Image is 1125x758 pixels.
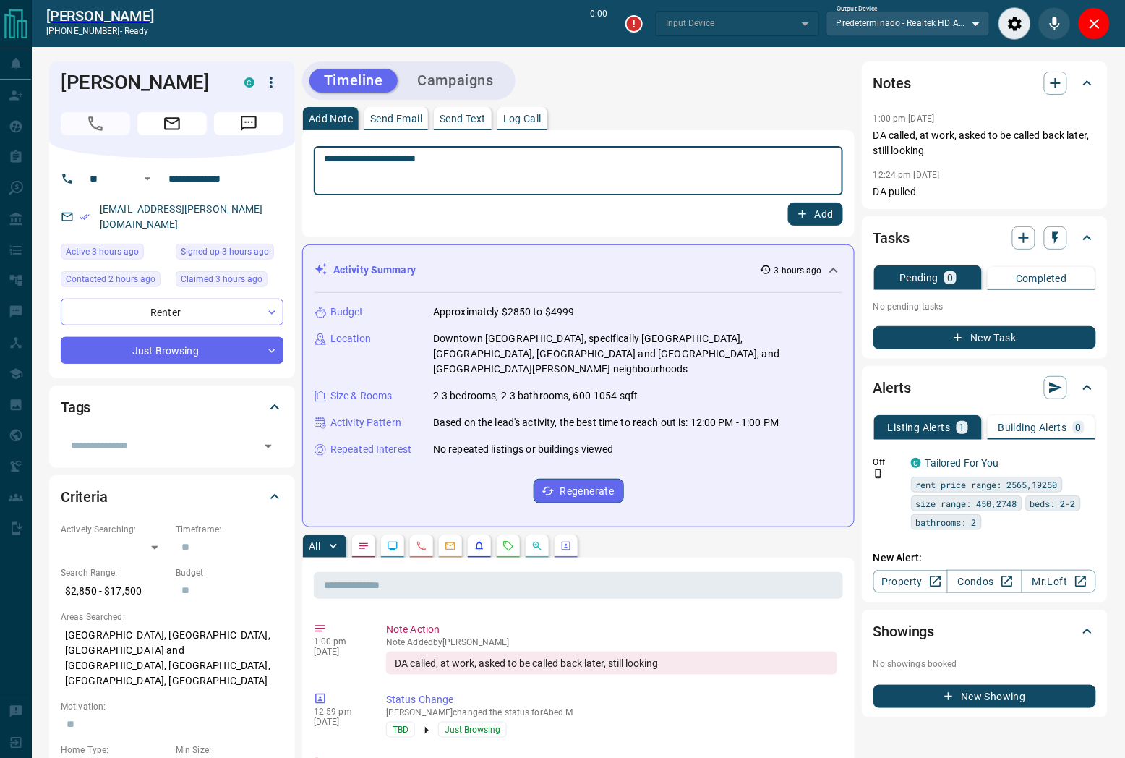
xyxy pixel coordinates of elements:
p: [GEOGRAPHIC_DATA], [GEOGRAPHIC_DATA], [GEOGRAPHIC_DATA] and [GEOGRAPHIC_DATA], [GEOGRAPHIC_DATA],... [61,623,283,693]
svg: Email Verified [80,212,90,222]
p: Search Range: [61,566,168,579]
span: Active 3 hours ago [66,244,139,259]
p: Actively Searching: [61,523,168,536]
div: Criteria [61,480,283,514]
div: Activity Summary3 hours ago [315,257,842,284]
span: Just Browsing [445,723,500,737]
svg: Opportunities [531,540,543,552]
p: [DATE] [314,717,364,727]
h2: Criteria [61,485,108,508]
div: Just Browsing [61,337,283,364]
div: Tags [61,390,283,425]
p: 1:00 pm [DATE] [873,114,935,124]
button: New Task [873,326,1096,349]
svg: Push Notification Only [873,469,884,479]
p: Send Email [370,114,422,124]
p: 12:59 pm [314,707,364,717]
p: 12:24 pm [DATE] [873,170,940,180]
p: Based on the lead's activity, the best time to reach out is: 12:00 PM - 1:00 PM [433,415,779,430]
p: Repeated Interest [330,442,411,457]
p: Motivation: [61,700,283,713]
div: Mute [1038,7,1071,40]
a: Mr.Loft [1022,570,1096,593]
h2: [PERSON_NAME] [46,7,154,25]
div: Tue Sep 16 2025 [176,271,283,291]
button: Open [139,170,156,187]
h2: Showings [873,620,935,643]
p: Send Text [440,114,486,124]
p: Completed [1016,273,1067,284]
div: Tue Sep 16 2025 [176,244,283,264]
p: Downtown [GEOGRAPHIC_DATA], specifically [GEOGRAPHIC_DATA], [GEOGRAPHIC_DATA], [GEOGRAPHIC_DATA] ... [433,331,842,377]
p: [PHONE_NUMBER] - [46,25,154,38]
svg: Calls [416,540,427,552]
button: New Showing [873,685,1096,708]
p: Listing Alerts [888,422,951,433]
div: Predeterminado - Realtek HD Audio 2nd output (Realtek(R) Audio) [826,11,990,35]
p: No pending tasks [873,296,1096,318]
span: Call [61,112,130,135]
p: 1:00 pm [314,636,364,647]
p: Note Action [386,622,837,637]
p: Building Alerts [998,422,1067,433]
p: Size & Rooms [330,388,393,404]
h2: Tags [61,396,90,419]
span: Claimed 3 hours ago [181,272,262,286]
div: Showings [873,614,1096,649]
svg: Notes [358,540,369,552]
p: Approximately $2850 to $4999 [433,305,575,320]
button: Regenerate [534,479,624,503]
p: Timeframe: [176,523,283,536]
svg: Lead Browsing Activity [387,540,398,552]
div: Tue Sep 16 2025 [61,244,168,264]
p: Areas Searched: [61,610,283,623]
a: Property [873,570,948,593]
h2: Tasks [873,226,910,250]
span: Contacted 2 hours ago [66,272,155,286]
h2: Notes [873,72,911,95]
span: Signed up 3 hours ago [181,244,269,259]
svg: Agent Actions [560,540,572,552]
p: DA called, at work, asked to be called back later, still looking [873,128,1096,158]
p: $2,850 - $17,500 [61,579,168,603]
div: DA called, at work, asked to be called back later, still looking [386,652,837,675]
p: 0 [947,273,953,283]
button: Add [788,203,843,226]
p: Home Type: [61,744,168,757]
div: condos.ca [911,458,921,468]
p: Off [873,456,902,469]
p: Pending [899,273,938,283]
a: Tailored For You [925,457,999,469]
span: rent price range: 2565,19250 [916,477,1058,492]
div: Tue Sep 16 2025 [61,271,168,291]
h2: Alerts [873,376,911,399]
div: Tasks [873,221,1096,255]
p: Budget [330,305,364,320]
span: TBD [393,723,408,737]
div: Notes [873,66,1096,101]
label: Output Device [837,4,878,14]
button: Campaigns [403,69,508,93]
a: [EMAIL_ADDRESS][PERSON_NAME][DOMAIN_NAME] [100,203,263,230]
span: Message [214,112,283,135]
span: bathrooms: 2 [916,515,977,529]
span: Email [137,112,207,135]
div: Renter [61,299,283,325]
p: 0 [1076,422,1082,433]
a: Condos [947,570,1022,593]
p: Activity Summary [333,263,416,278]
div: condos.ca [244,77,254,88]
p: [PERSON_NAME] changed the status for Abed M [386,707,837,717]
p: Min Size: [176,744,283,757]
p: No showings booked [873,657,1096,670]
button: Open [258,436,278,456]
p: Activity Pattern [330,415,401,430]
p: No repeated listings or buildings viewed [433,442,613,457]
span: beds: 2-2 [1030,496,1076,511]
span: size range: 450,2748 [916,496,1017,511]
div: Close [1078,7,1111,40]
p: 2-3 bedrooms, 2-3 bathrooms, 600-1054 sqft [433,388,638,404]
button: Timeline [309,69,398,93]
div: Alerts [873,370,1096,405]
p: 3 hours ago [774,264,822,277]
